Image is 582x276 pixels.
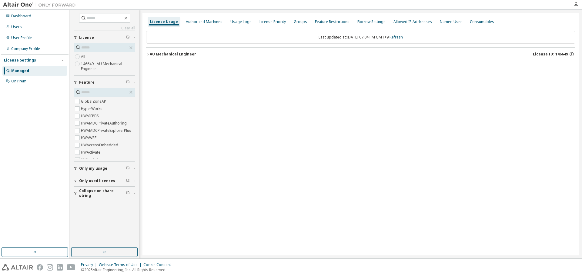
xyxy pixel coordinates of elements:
[11,35,32,40] div: User Profile
[126,166,130,171] span: Clear filter
[126,191,130,196] span: Clear filter
[81,98,107,105] label: GlobalZoneAP
[81,105,104,112] label: HyperWorks
[393,19,432,24] div: Allowed IP Addresses
[81,149,102,156] label: HWActivate
[126,80,130,85] span: Clear filter
[79,80,95,85] span: Feature
[81,262,99,267] div: Privacy
[146,31,575,44] div: Last updated at: [DATE] 07:04 PM GMT+9
[79,188,126,198] span: Collapse on share string
[259,19,286,24] div: License Priority
[81,156,100,163] label: HWAcufwh
[3,2,79,8] img: Altair One
[79,166,107,171] span: Only my usage
[79,35,94,40] span: License
[11,25,22,29] div: Users
[2,264,33,271] img: altair_logo.svg
[390,35,403,40] a: Refresh
[67,264,75,271] img: youtube.svg
[99,262,143,267] div: Website Terms of Use
[143,262,175,267] div: Cookie Consent
[74,174,135,188] button: Only used licenses
[81,53,86,60] label: All
[150,52,196,57] div: AU Mechanical Engineer
[150,19,178,24] div: License Usage
[81,120,128,127] label: HWAMDCPrivateAuthoring
[11,46,40,51] div: Company Profile
[37,264,43,271] img: facebook.svg
[11,14,31,18] div: Dashboard
[357,19,386,24] div: Borrow Settings
[74,187,135,200] button: Collapse on share string
[74,31,135,44] button: License
[81,141,119,149] label: HWAccessEmbedded
[533,52,568,57] span: License ID: 146649
[294,19,307,24] div: Groups
[4,58,36,63] div: License Settings
[74,162,135,175] button: Only my usage
[57,264,63,271] img: linkedin.svg
[74,76,135,89] button: Feature
[11,68,29,73] div: Managed
[79,178,115,183] span: Only used licenses
[81,112,100,120] label: HWAIFPBS
[81,134,98,141] label: HWAWPF
[146,48,575,61] button: AU Mechanical EngineerLicense ID: 146649
[47,264,53,271] img: instagram.svg
[440,19,462,24] div: Named User
[81,60,135,72] label: 146649 - AU Mechanical Engineer
[186,19,222,24] div: Authorized Machines
[81,267,175,272] p: © 2025 Altair Engineering, Inc. All Rights Reserved.
[11,79,26,84] div: On Prem
[470,19,494,24] div: Consumables
[74,26,135,31] a: Clear all
[126,178,130,183] span: Clear filter
[315,19,350,24] div: Feature Restrictions
[81,127,132,134] label: HWAMDCPrivateExplorerPlus
[230,19,252,24] div: Usage Logs
[126,35,130,40] span: Clear filter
